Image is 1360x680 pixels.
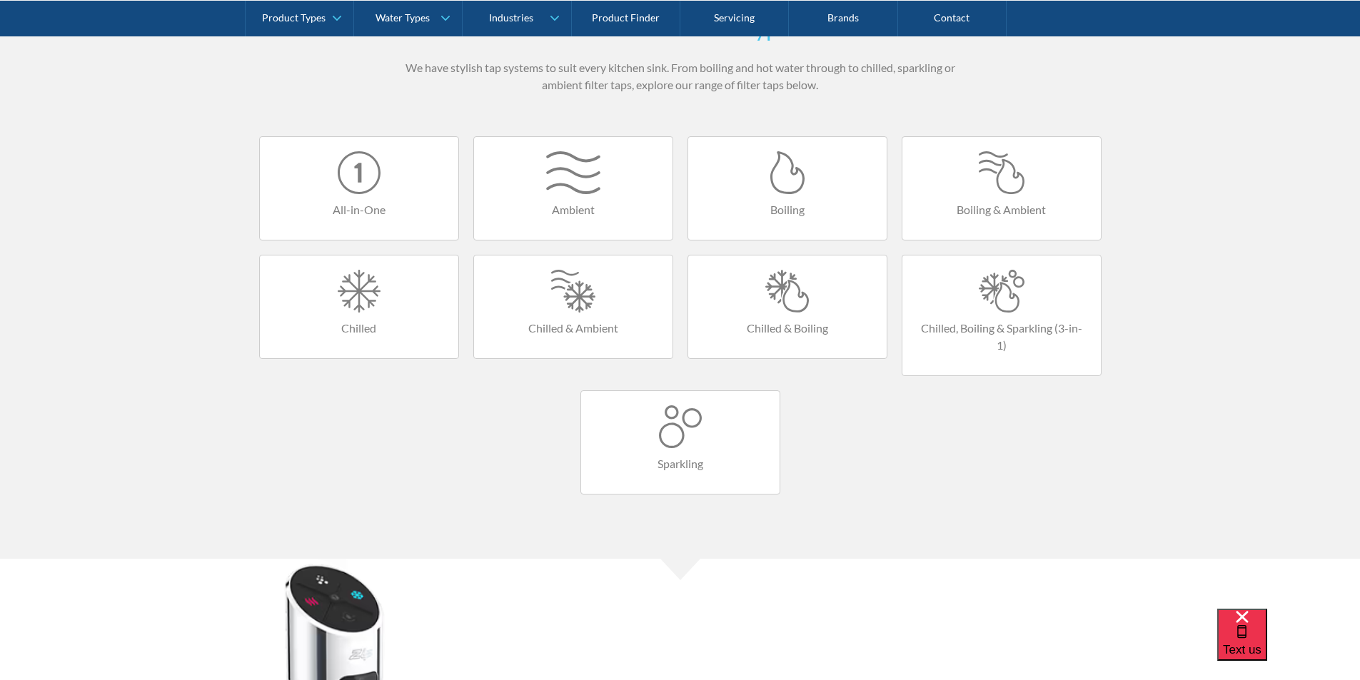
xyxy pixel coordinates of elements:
[902,255,1102,376] a: Chilled, Boiling & Sparkling (3-in-1)
[1217,609,1360,680] iframe: podium webchat widget bubble
[580,390,780,494] a: Sparkling
[488,201,658,218] h4: Ambient
[259,255,459,359] a: Chilled
[489,11,533,24] div: Industries
[376,11,430,24] div: Water Types
[917,201,1087,218] h4: Boiling & Ambient
[702,320,872,337] h4: Chilled & Boiling
[274,320,444,337] h4: Chilled
[595,455,765,472] h4: Sparkling
[687,255,887,359] a: Chilled & Boiling
[687,136,887,240] a: Boiling
[488,320,658,337] h4: Chilled & Ambient
[262,11,326,24] div: Product Types
[917,320,1087,354] h4: Chilled, Boiling & Sparkling (3-in-1)
[274,201,444,218] h4: All-in-One
[473,136,673,240] a: Ambient
[259,136,459,240] a: All-in-One
[702,201,872,218] h4: Boiling
[402,59,959,93] p: We have stylish tap systems to suit every kitchen sink. From boiling and hot water through to chi...
[902,136,1102,240] a: Boiling & Ambient
[473,255,673,359] a: Chilled & Ambient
